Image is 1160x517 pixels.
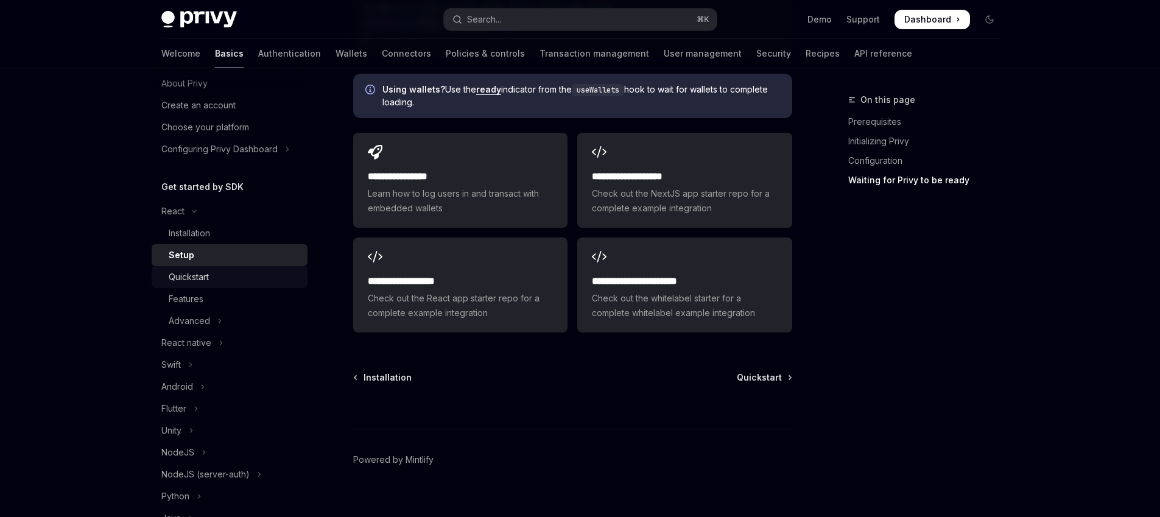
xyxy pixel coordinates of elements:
a: Recipes [806,39,840,68]
span: Learn how to log users in and transact with embedded wallets [368,186,553,216]
button: Toggle Python section [152,485,308,507]
a: Dashboard [895,10,970,29]
span: Check out the NextJS app starter repo for a complete example integration [592,186,777,216]
div: Unity [161,423,181,438]
a: Waiting for Privy to be ready [848,171,1009,190]
div: Flutter [161,401,186,416]
div: Android [161,379,193,394]
a: Policies & controls [446,39,525,68]
div: Features [169,292,203,306]
a: Welcome [161,39,200,68]
a: Authentication [258,39,321,68]
span: Installation [364,371,412,384]
button: Toggle NodeJS (server-auth) section [152,463,308,485]
a: Initializing Privy [848,132,1009,151]
div: Configuring Privy Dashboard [161,142,278,157]
div: Python [161,489,189,504]
button: Toggle Unity section [152,420,308,441]
button: Toggle React section [152,200,308,222]
div: NodeJS (server-auth) [161,467,250,482]
button: Toggle NodeJS section [152,441,308,463]
div: Advanced [169,314,210,328]
a: Installation [354,371,412,384]
img: dark logo [161,11,237,28]
a: Support [846,13,880,26]
div: Quickstart [169,270,209,284]
a: Features [152,288,308,310]
span: ⌘ K [697,15,709,24]
button: Toggle dark mode [980,10,999,29]
a: Setup [152,244,308,266]
a: Wallets [336,39,367,68]
div: NodeJS [161,445,194,460]
a: **** **** **** **** ***Check out the whitelabel starter for a complete whitelabel example integra... [577,237,792,332]
strong: Using wallets? [382,84,445,94]
a: API reference [854,39,912,68]
a: Prerequisites [848,112,1009,132]
a: **** **** **** ***Check out the React app starter repo for a complete example integration [353,237,568,332]
a: **** **** **** *Learn how to log users in and transact with embedded wallets [353,133,568,228]
a: Quickstart [152,266,308,288]
span: Check out the whitelabel starter for a complete whitelabel example integration [592,291,777,320]
a: Create an account [152,94,308,116]
h5: Get started by SDK [161,180,244,194]
a: ready [476,84,501,95]
a: Basics [215,39,244,68]
span: Use the indicator from the hook to wait for wallets to complete loading. [382,83,780,108]
div: React native [161,336,211,350]
button: Toggle Swift section [152,354,308,376]
a: Powered by Mintlify [353,454,434,466]
button: Toggle Configuring Privy Dashboard section [152,138,308,160]
div: Create an account [161,98,236,113]
a: Quickstart [737,371,791,384]
div: Swift [161,357,181,372]
div: Choose your platform [161,120,249,135]
a: Configuration [848,151,1009,171]
div: Installation [169,226,210,241]
code: useWallets [572,84,624,96]
a: **** **** **** ****Check out the NextJS app starter repo for a complete example integration [577,133,792,228]
button: Toggle React native section [152,332,308,354]
button: Toggle Flutter section [152,398,308,420]
a: Transaction management [540,39,649,68]
span: Quickstart [737,371,782,384]
a: Choose your platform [152,116,308,138]
button: Toggle Advanced section [152,310,308,332]
a: Connectors [382,39,431,68]
button: Open search [444,9,717,30]
span: Check out the React app starter repo for a complete example integration [368,291,553,320]
div: React [161,204,185,219]
a: User management [664,39,742,68]
a: Installation [152,222,308,244]
span: Dashboard [904,13,951,26]
svg: Info [365,85,378,97]
a: Security [756,39,791,68]
div: Setup [169,248,194,262]
button: Toggle Android section [152,376,308,398]
a: Demo [807,13,832,26]
div: Search... [467,12,501,27]
span: On this page [860,93,915,107]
